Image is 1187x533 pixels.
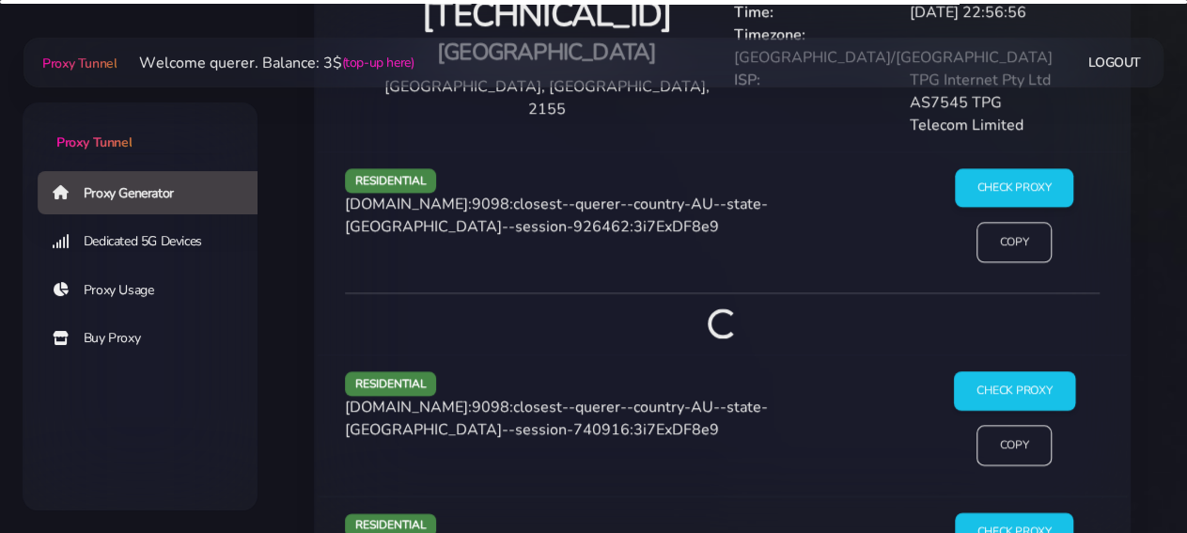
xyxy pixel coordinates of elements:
a: Proxy Tunnel [23,102,258,152]
span: residential [345,168,437,192]
span: Proxy Tunnel [42,55,117,72]
a: Logout [1088,45,1141,80]
input: Copy [976,222,1052,262]
a: Proxy Tunnel [39,48,117,78]
a: Dedicated 5G Devices [38,220,273,263]
input: Check Proxy [953,371,1074,411]
span: [DOMAIN_NAME]:9098:closest--querer--country-AU--state-[GEOGRAPHIC_DATA]--session-740916:3i7ExDF8e9 [345,397,768,440]
div: Time: [723,1,898,24]
span: residential [345,371,437,395]
input: Copy [976,425,1052,465]
a: Proxy Usage [38,269,273,312]
div: [DATE] 22:56:56 [898,1,1073,24]
span: [GEOGRAPHIC_DATA], [GEOGRAPHIC_DATA], 2155 [384,76,710,119]
div: AS7545 TPG Telecom Limited [898,91,1073,136]
span: [DOMAIN_NAME]:9098:closest--querer--country-AU--state-[GEOGRAPHIC_DATA]--session-926462:3i7ExDF8e9 [345,194,768,237]
a: Buy Proxy [38,317,273,360]
input: Check Proxy [955,168,1074,207]
span: Proxy Tunnel [56,133,132,151]
iframe: Webchat Widget [1096,442,1164,509]
a: (top-up here) [341,53,414,72]
li: Welcome querer. Balance: 3$ [117,52,414,74]
a: Proxy Generator [38,171,273,214]
div: Timezone: [723,24,1074,46]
